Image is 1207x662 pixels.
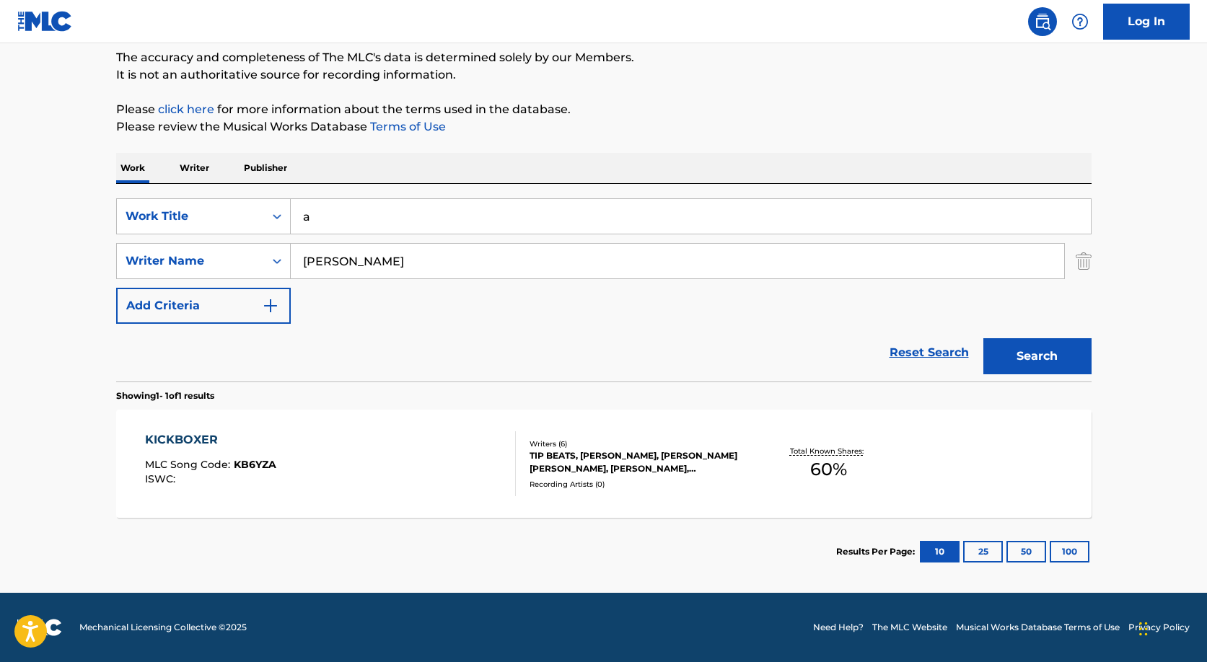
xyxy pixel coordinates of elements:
[963,541,1003,562] button: 25
[145,458,234,471] span: MLC Song Code :
[1139,607,1148,650] div: Drag
[882,337,976,368] a: Reset Search
[983,338,1092,374] button: Search
[790,446,867,456] p: Total Known Shares:
[956,621,1120,634] a: Musical Works Database Terms of Use
[1006,541,1046,562] button: 50
[1076,243,1092,279] img: Delete Criterion
[116,49,1092,66] p: The accuracy and completeness of The MLC's data is determined solely by our Members.
[530,449,747,475] div: TIP BEATS, [PERSON_NAME], [PERSON_NAME] [PERSON_NAME], [PERSON_NAME], [PERSON_NAME], [PERSON_NAME]
[126,208,255,225] div: Work Title
[530,479,747,490] div: Recording Artists ( 0 )
[116,410,1092,518] a: KICKBOXERMLC Song Code:KB6YZAISWC:Writers (6)TIP BEATS, [PERSON_NAME], [PERSON_NAME] [PERSON_NAME...
[79,621,247,634] span: Mechanical Licensing Collective © 2025
[116,153,149,183] p: Work
[116,389,214,402] p: Showing 1 - 1 of 1 results
[1066,7,1094,36] div: Help
[234,458,276,471] span: KB6YZA
[116,101,1092,118] p: Please for more information about the terms used in the database.
[367,120,446,133] a: Terms of Use
[145,472,179,485] span: ISWC :
[1034,13,1051,30] img: search
[1028,7,1057,36] a: Public Search
[1071,13,1089,30] img: help
[116,118,1092,136] p: Please review the Musical Works Database
[126,252,255,270] div: Writer Name
[240,153,291,183] p: Publisher
[836,545,918,558] p: Results Per Page:
[1103,4,1190,40] a: Log In
[17,11,73,32] img: MLC Logo
[1128,621,1190,634] a: Privacy Policy
[1050,541,1089,562] button: 100
[145,431,276,449] div: KICKBOXER
[17,619,62,636] img: logo
[1135,593,1207,662] iframe: Chat Widget
[872,621,947,634] a: The MLC Website
[810,456,847,482] span: 60 %
[530,438,747,449] div: Writers ( 6 )
[175,153,214,183] p: Writer
[116,198,1092,381] form: Search Form
[920,541,960,562] button: 10
[116,288,291,324] button: Add Criteria
[116,66,1092,84] p: It is not an authoritative source for recording information.
[813,621,864,634] a: Need Help?
[262,297,279,314] img: 9d2ae6d4665cec9f34b9.svg
[158,102,214,116] a: click here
